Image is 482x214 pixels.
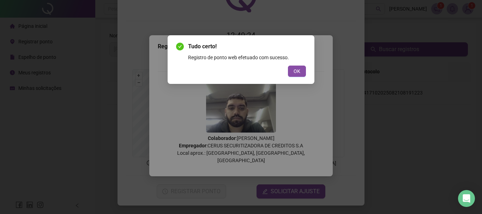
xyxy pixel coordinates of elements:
span: check-circle [176,43,184,50]
button: OK [288,66,306,77]
span: Tudo certo! [188,42,306,51]
span: OK [294,67,300,75]
div: Open Intercom Messenger [458,190,475,207]
div: Registro de ponto web efetuado com sucesso. [188,54,306,61]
